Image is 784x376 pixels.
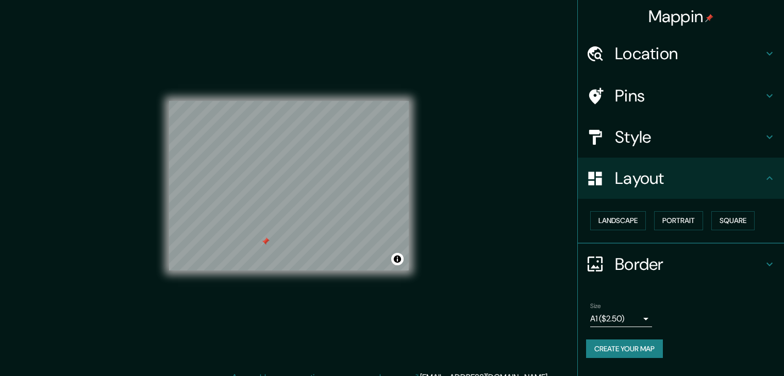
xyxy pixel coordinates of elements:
div: Location [578,33,784,74]
button: Square [711,211,755,230]
h4: Border [615,254,763,275]
div: Style [578,116,784,158]
iframe: Help widget launcher [692,336,773,365]
img: pin-icon.png [705,14,713,22]
button: Create your map [586,339,663,358]
h4: Layout [615,168,763,189]
div: Pins [578,75,784,116]
h4: Mappin [648,6,714,27]
canvas: Map [169,101,409,270]
button: Portrait [654,211,703,230]
div: Layout [578,158,784,199]
div: Border [578,244,784,285]
h4: Location [615,43,763,64]
h4: Style [615,127,763,147]
button: Landscape [590,211,646,230]
button: Toggle attribution [391,253,404,265]
label: Size [590,301,601,310]
div: A1 ($2.50) [590,311,652,327]
h4: Pins [615,86,763,106]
